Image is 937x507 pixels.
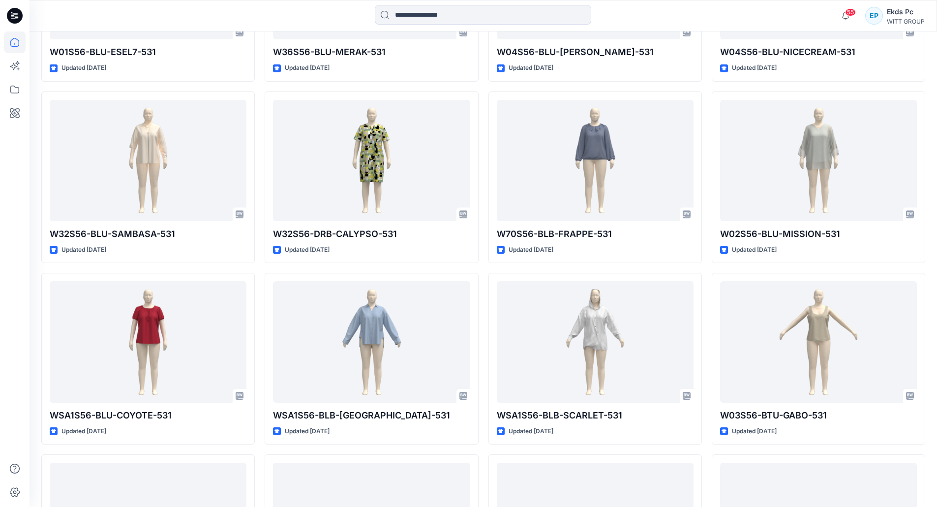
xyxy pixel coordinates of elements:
p: Updated [DATE] [732,63,777,73]
p: Updated [DATE] [732,426,777,437]
p: Updated [DATE] [285,63,330,73]
div: WITT GROUP [887,18,925,25]
span: 55 [845,8,856,16]
p: W32S56-DRB-CALYPSO-531 [273,227,470,241]
p: Updated [DATE] [509,426,553,437]
p: W36S56-BLU-MERAK-531 [273,45,470,59]
p: W03S56-BTU-GABO-531 [720,409,917,422]
p: Updated [DATE] [61,245,106,255]
p: W04S56-BLU-[PERSON_NAME]-531 [497,45,694,59]
p: WSA1S56-BLB-[GEOGRAPHIC_DATA]-531 [273,409,470,422]
a: W03S56-BTU-GABO-531 [720,281,917,403]
p: W02S56-BLU-MISSION-531 [720,227,917,241]
p: W01S56-BLU-ESEL7-531 [50,45,246,59]
p: Updated [DATE] [285,426,330,437]
a: W32S56-BLU-SAMBASA-531 [50,100,246,221]
p: Updated [DATE] [285,245,330,255]
a: WSA1S56-BLB-USAMBA-531 [273,281,470,403]
p: WSA1S56-BLU-COYOTE-531 [50,409,246,422]
p: Updated [DATE] [509,245,553,255]
a: W32S56-DRB-CALYPSO-531 [273,100,470,221]
p: Updated [DATE] [61,426,106,437]
a: W70S56-BLB-FRAPPE-531 [497,100,694,221]
div: EP [865,7,883,25]
p: W70S56-BLB-FRAPPE-531 [497,227,694,241]
p: W04S56-BLU-NICECREAM-531 [720,45,917,59]
a: WSA1S56-BLB-SCARLET-531 [497,281,694,403]
a: W02S56-BLU-MISSION-531 [720,100,917,221]
p: Updated [DATE] [732,245,777,255]
p: W32S56-BLU-SAMBASA-531 [50,227,246,241]
div: Ekds Pc [887,6,925,18]
p: Updated [DATE] [61,63,106,73]
p: Updated [DATE] [509,63,553,73]
a: WSA1S56-BLU-COYOTE-531 [50,281,246,403]
p: WSA1S56-BLB-SCARLET-531 [497,409,694,422]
